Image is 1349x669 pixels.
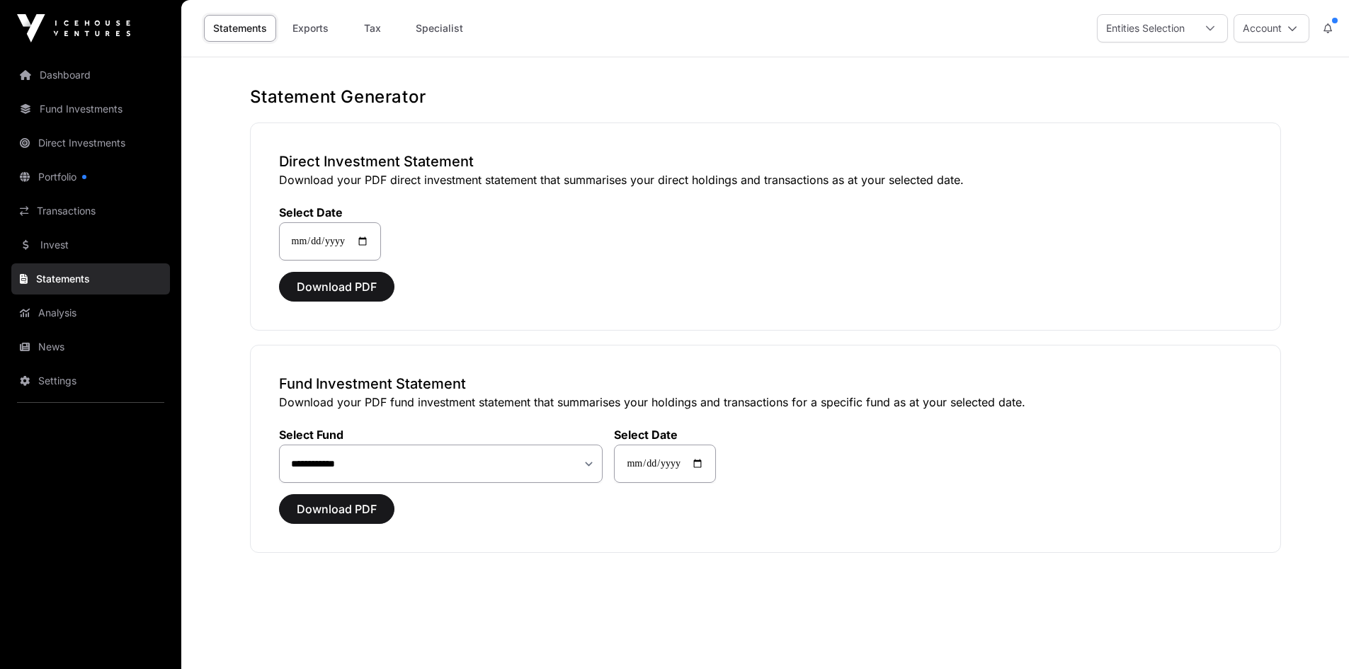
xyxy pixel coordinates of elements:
h1: Statement Generator [250,86,1281,108]
a: Download PDF [279,286,394,300]
a: News [11,331,170,362]
img: Icehouse Ventures Logo [17,14,130,42]
button: Download PDF [279,272,394,302]
label: Select Date [279,205,381,219]
a: Statements [204,15,276,42]
a: Fund Investments [11,93,170,125]
a: Transactions [11,195,170,227]
a: Statements [11,263,170,295]
span: Download PDF [297,278,377,295]
a: Portfolio [11,161,170,193]
button: Account [1234,14,1309,42]
h3: Fund Investment Statement [279,374,1252,394]
label: Select Fund [279,428,603,442]
iframe: Chat Widget [1278,601,1349,669]
p: Download your PDF direct investment statement that summarises your direct holdings and transactio... [279,171,1252,188]
span: Download PDF [297,501,377,518]
a: Direct Investments [11,127,170,159]
a: Analysis [11,297,170,328]
p: Download your PDF fund investment statement that summarises your holdings and transactions for a ... [279,394,1252,411]
a: Settings [11,365,170,396]
div: Entities Selection [1098,15,1193,42]
a: Invest [11,229,170,261]
h3: Direct Investment Statement [279,151,1252,171]
a: Download PDF [279,508,394,522]
a: Dashboard [11,59,170,91]
a: Specialist [406,15,472,42]
button: Download PDF [279,494,394,524]
a: Tax [344,15,401,42]
a: Exports [282,15,338,42]
label: Select Date [614,428,716,442]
